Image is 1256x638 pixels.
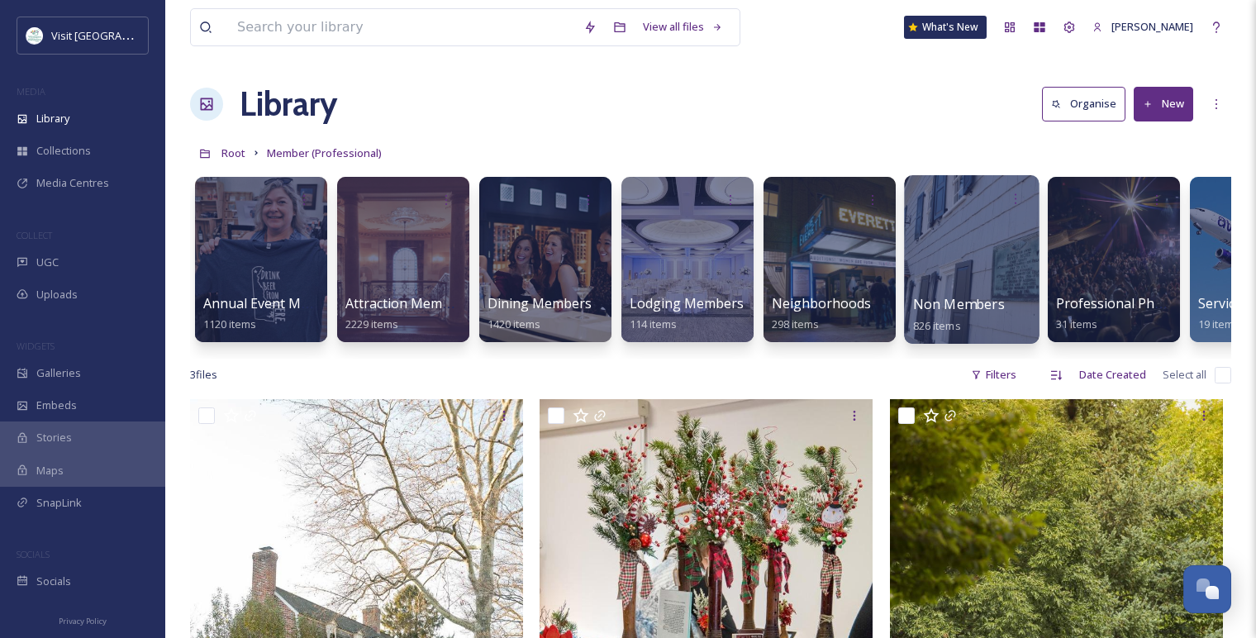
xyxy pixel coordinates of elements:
span: Uploads [36,287,78,302]
a: What's New [904,16,987,39]
span: Media Centres [36,175,109,191]
span: 2229 items [345,317,398,331]
span: 1120 items [203,317,256,331]
span: Galleries [36,365,81,381]
span: Visit [GEOGRAPHIC_DATA] [51,27,179,43]
span: 3 file s [190,367,217,383]
span: Library [36,111,69,126]
a: Lodging Members114 items [630,296,744,331]
a: View all files [635,11,731,43]
input: Search your library [229,9,575,45]
span: Stories [36,430,72,445]
span: 826 items [913,317,961,332]
span: 1420 items [488,317,540,331]
a: Member (Professional) [267,143,382,163]
a: Privacy Policy [59,610,107,630]
button: Organise [1042,87,1125,121]
span: 19 items [1198,317,1239,331]
span: Attraction Members [345,294,470,312]
a: Attraction Members2229 items [345,296,470,331]
div: Date Created [1071,359,1154,391]
span: Professional Photos [1056,294,1182,312]
span: Root [221,145,245,160]
a: [PERSON_NAME] [1084,11,1201,43]
span: 31 items [1056,317,1097,331]
button: New [1134,87,1193,121]
span: 114 items [630,317,677,331]
span: 298 items [772,317,819,331]
a: Organise [1042,87,1134,121]
a: Professional Photos31 items [1056,296,1182,331]
span: Embeds [36,398,77,413]
a: Neighborhoods298 items [772,296,871,331]
span: Lodging Members [630,294,744,312]
a: Library [240,79,337,129]
span: SOCIALS [17,548,50,560]
a: Root [221,143,245,163]
button: Open Chat [1183,565,1231,613]
span: Neighborhoods [772,294,871,312]
span: Member (Professional) [267,145,382,160]
span: Collections [36,143,91,159]
img: download%20%281%29.jpeg [26,27,43,44]
span: COLLECT [17,229,52,241]
span: Privacy Policy [59,616,107,626]
span: WIDGETS [17,340,55,352]
span: MEDIA [17,85,45,98]
div: Filters [963,359,1025,391]
span: Annual Event Members [203,294,348,312]
span: Dining Members [488,294,592,312]
span: Non Members [913,295,1005,313]
a: Non Members826 items [913,297,1005,333]
span: Maps [36,463,64,479]
span: UGC [36,255,59,270]
span: SnapLink [36,495,82,511]
a: Annual Event Members1120 items [203,296,348,331]
span: Select all [1163,367,1206,383]
span: [PERSON_NAME] [1111,19,1193,34]
a: Dining Members1420 items [488,296,592,331]
span: Socials [36,574,71,589]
